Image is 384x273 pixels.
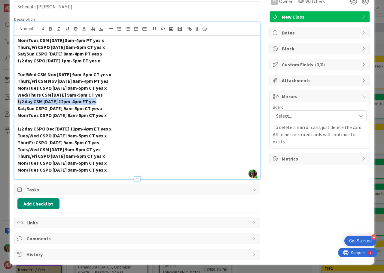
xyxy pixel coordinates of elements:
[17,98,96,104] strong: 1/2 day CSM [DATE] 12pm-4pm ET yes
[282,155,359,162] span: Metrics
[17,160,107,166] strong: Mon/Tues CSPO [DATE] 9am-5pm CT yes x
[26,251,249,258] span: History
[26,219,249,226] span: Links
[17,112,107,118] strong: Mon/Tues CSPO [DATE] 9am-5pm CT yes x
[17,78,108,84] strong: Thurs/Fri CSM Nov [DATE] 8am-4pm PT yes
[17,126,111,132] strong: 1/2 day CSPO Dec [DATE] 12pm-4pm ET yes x
[17,92,103,98] strong: Wed/Thurs CSM [DATE] 9am-5pm CT yes
[17,139,99,145] strong: Thur/Fri CSPO [DATE] 9am-5pm CT yes
[31,2,33,7] div: 1
[17,58,100,64] strong: 1/2 day CSPO [DATE] 1pm-5pm ET yes x
[282,61,359,68] span: Custom Fields
[248,169,257,178] img: zMbp8UmSkcuFrGHA6WMwLokxENeDinhm.jpg
[344,236,376,246] div: Open Get Started checklist, remaining modules: 4
[273,124,367,145] p: To delete a mirror card, just delete the card. All other mirrored cards will continue to exists.
[17,167,107,173] strong: Mon/Tues CSPO [DATE] 9am-5pm CT yes x
[14,16,35,22] span: Description
[273,105,284,109] span: Board
[26,235,249,242] span: Comments
[282,29,359,36] span: Dates
[17,44,105,50] strong: Thurs/Fri CSPO [DATE] 9am-5pm CT yes x
[26,186,249,193] span: Tasks
[17,153,105,159] strong: Thurs/Fri CSPO [DATE] 9am-5pm CT yes x
[371,234,376,240] div: 4
[13,1,27,8] span: Support
[17,198,59,209] button: Add Checklist
[17,133,107,139] strong: Tues/Wed CSPO [DATE] 9am-5pm CT yes x
[17,51,102,57] strong: Sat/Sun CSPO [DATE] 8am-4pm PT yes x
[17,105,102,111] strong: Sat/Sun CSPO [DATE] 9am-5pm CT yes x
[282,13,359,20] span: New Class
[14,1,260,12] input: type card name here...
[349,238,372,244] div: Get Started
[17,71,111,77] strong: Tue/Wed CSM Nov [DATE] 9am-5pm CT yes x
[282,93,359,100] span: Mirrors
[282,77,359,84] span: Attachments
[282,45,359,52] span: Block
[17,37,104,43] strong: Mon/Tues CSM [DATE] 8am-4pm PT yes x
[17,85,107,91] strong: Mon/Tues CSPO [DATE] 9am-5pm CT yes x
[276,112,353,120] span: Select...
[17,146,101,152] strong: Tues/Wed CSM [DATE] 9am-5pm CT yes
[315,61,325,67] span: ( 0/0 )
